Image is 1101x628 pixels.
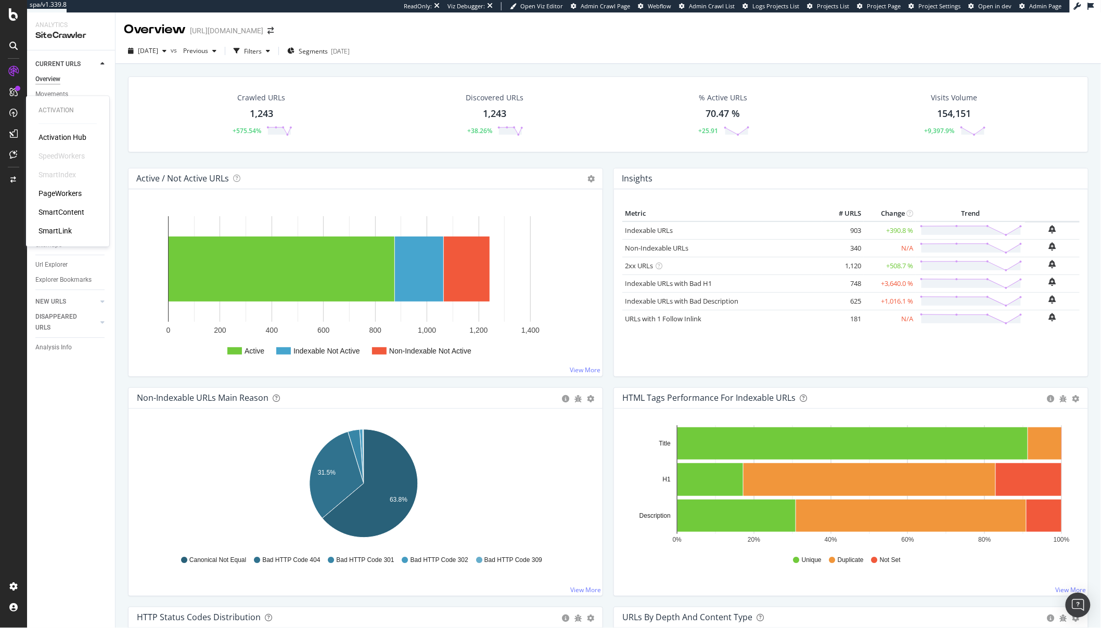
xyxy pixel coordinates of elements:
div: Explorer Bookmarks [35,274,92,285]
a: Logs Projects List [742,2,799,10]
text: 800 [369,326,382,334]
a: View More [570,365,600,374]
div: % Active URLs [699,93,747,103]
div: circle-info [562,614,569,622]
div: bug [574,614,582,622]
svg: A chart. [622,425,1076,546]
a: SmartLink [39,226,72,237]
span: Bad HTTP Code 309 [484,556,542,565]
a: Movements [35,89,108,100]
button: [DATE] [124,43,171,59]
td: +1,016.1 % [864,292,916,310]
span: Bad HTTP Code 404 [262,556,320,565]
span: Admin Crawl List [689,2,735,10]
a: Webflow [638,2,671,10]
a: DISAPPEARED URLS [35,311,97,333]
a: Overview [35,74,108,85]
button: Previous [179,43,221,59]
text: 63.8% [390,496,407,503]
div: CURRENT URLS [35,59,81,70]
div: Activation Hub [39,133,86,143]
div: +38.26% [467,126,492,135]
div: SiteCrawler [35,30,107,42]
span: Admin Page [1030,2,1062,10]
text: 600 [317,326,330,334]
span: Unique [802,556,822,565]
div: arrow-right-arrow-left [267,27,274,34]
a: Indexable URLs with Bad H1 [625,279,712,288]
div: bug [1060,395,1067,402]
span: Bad HTTP Code 302 [411,556,468,565]
div: PageWorkers [39,189,82,199]
span: Projects List [817,2,850,10]
div: gear [587,614,594,622]
text: Title [659,440,671,447]
th: # URLS [822,206,864,221]
div: 1,243 [483,107,506,121]
a: NEW URLS [35,296,97,307]
a: Open in dev [969,2,1012,10]
div: bell-plus [1049,242,1056,251]
a: Non-Indexable URLs [625,243,688,253]
div: Activation [39,106,97,115]
a: Project Page [857,2,901,10]
svg: A chart. [137,425,590,546]
span: Admin Crawl Page [581,2,630,10]
div: bell-plus [1049,313,1056,321]
span: vs [171,46,179,55]
text: 40% [825,537,837,544]
td: 181 [822,310,864,328]
div: Open Intercom Messenger [1066,593,1091,618]
td: +508.7 % [864,257,916,274]
text: 0 [167,326,171,334]
text: 20% [748,537,760,544]
a: Admin Crawl Page [571,2,630,10]
text: 80% [979,537,991,544]
div: 1,243 [250,107,273,121]
div: +25.91 [699,126,719,135]
text: 100% [1054,537,1070,544]
a: Open Viz Editor [510,2,563,10]
div: [DATE] [331,47,350,56]
text: 200 [214,326,226,334]
div: ReadOnly: [404,2,432,10]
div: SpeedWorkers [39,151,85,162]
div: URLs by Depth and Content Type [622,612,752,622]
div: gear [587,395,594,402]
td: 903 [822,221,864,240]
a: Projects List [807,2,850,10]
div: Visits Volume [931,93,977,103]
text: Indexable Not Active [293,347,360,355]
text: 0% [673,537,682,544]
div: Filters [244,47,262,56]
td: 1,120 [822,257,864,274]
th: Metric [622,206,822,221]
text: Active [245,347,264,355]
span: Canonical Not Equal [189,556,246,565]
a: SmartContent [39,207,84,218]
div: Crawled URLs [238,93,286,103]
text: 31.5% [318,469,336,476]
div: bell-plus [1049,295,1056,304]
div: bell-plus [1049,278,1056,286]
text: 400 [266,326,278,334]
span: Not Set [880,556,901,565]
span: Duplicate [838,556,864,565]
a: Explorer Bookmarks [35,274,108,285]
th: Change [864,206,916,221]
text: 1,400 [521,326,540,334]
a: 2xx URLs [625,261,653,270]
div: Overview [35,74,60,85]
div: NEW URLS [35,296,66,307]
div: gear [1072,395,1080,402]
span: Project Page [867,2,901,10]
th: Trend [916,206,1025,221]
a: SmartIndex [39,170,76,180]
div: Movements [35,89,68,100]
div: Discovered URLs [466,93,523,103]
div: +575.54% [233,126,261,135]
text: Non-Indexable Not Active [389,347,471,355]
